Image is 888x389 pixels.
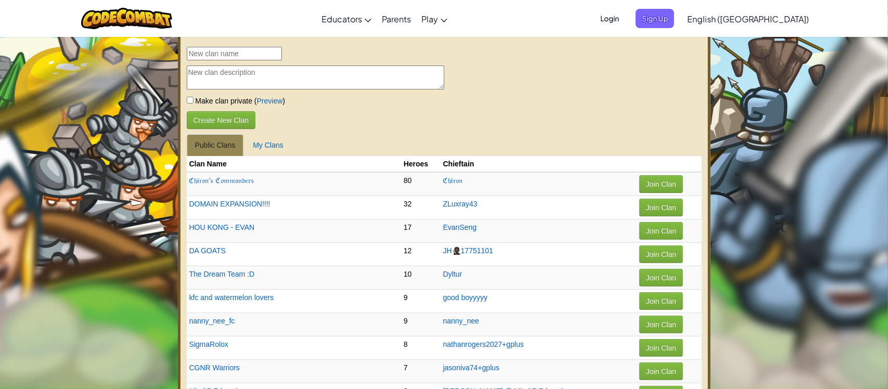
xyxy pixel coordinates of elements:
button: Join Clan [639,316,683,333]
button: Login [594,9,625,28]
a: ℭ𝔥𝔦𝔯𝔬𝔫'𝔰 ℭ𝔬𝔪𝔪𝔞𝔫𝔡𝔢𝔯𝔰 [189,176,254,185]
button: Join Clan [639,175,683,193]
td: 9 [401,290,441,313]
td: 9 [401,313,441,336]
span: Play [421,14,438,24]
th: Heroes [401,156,441,172]
a: good boyyyyy [443,293,488,302]
td: 7 [401,360,441,383]
a: ZLuxray43 [443,200,478,208]
a: JH🥷🏿17751101 [443,247,493,255]
td: 17 [401,219,441,243]
a: kfc and watermelon lovers [189,293,274,302]
a: nanny_nee [443,317,479,325]
button: Create New Clan [187,111,256,129]
td: 8 [401,336,441,360]
a: Dyltur [443,270,462,278]
a: My Clans [244,134,291,156]
span: Make clan private [194,97,253,105]
a: nathanrogers2027+gplus [443,340,524,348]
span: Educators [321,14,362,24]
span: ( [252,97,257,105]
td: 80 [401,172,441,196]
a: nanny_nee_fc [189,317,235,325]
button: Join Clan [639,245,683,263]
td: 10 [401,266,441,290]
span: ) [282,97,285,105]
a: ℭ𝔥𝔦𝔯𝔬𝔫 [443,176,463,185]
button: Join Clan [639,269,683,287]
a: Parents [377,5,416,33]
a: Public Clans [187,134,244,156]
a: CGNR Warriors [189,364,240,372]
button: Join Clan [639,362,683,380]
a: jasoniva74+gplus [443,364,500,372]
input: New clan name [187,47,282,60]
a: EvanSeng [443,223,477,231]
a: HOU KONG - EVAN [189,223,255,231]
button: Join Clan [639,199,683,216]
a: DA GOATS [189,247,226,255]
a: DOMAIN EXPANSION!!!! [189,200,271,208]
img: CodeCombat logo [81,8,172,29]
button: Join Clan [639,292,683,310]
a: SigmaRolox [189,340,228,348]
th: Clan Name [187,156,401,172]
button: Join Clan [639,222,683,240]
a: English ([GEOGRAPHIC_DATA]) [682,5,815,33]
span: English ([GEOGRAPHIC_DATA]) [687,14,809,24]
td: 12 [401,243,441,266]
th: Chieftain [441,156,637,172]
a: Preview [257,97,283,105]
a: Educators [316,5,377,33]
button: Sign Up [636,9,674,28]
button: Join Clan [639,339,683,357]
td: 32 [401,196,441,219]
a: Play [416,5,453,33]
a: The Dream Team :D [189,270,255,278]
